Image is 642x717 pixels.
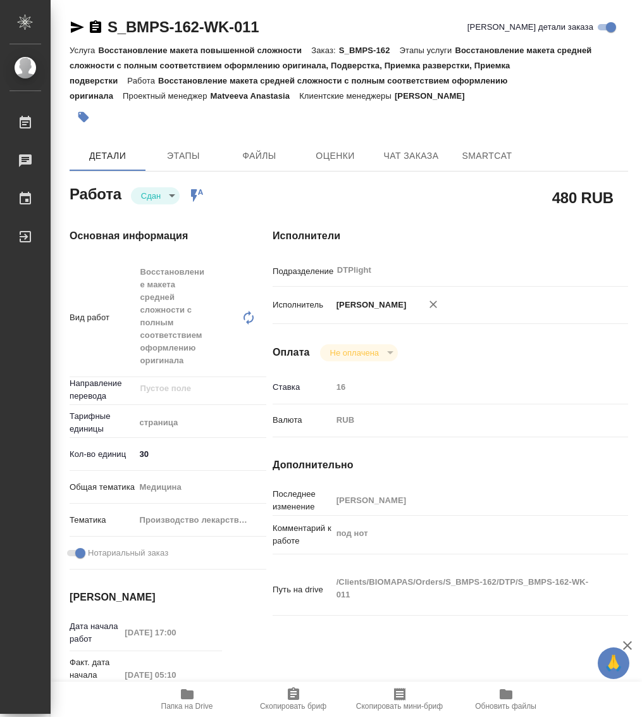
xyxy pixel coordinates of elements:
button: Добавить тэг [70,103,97,131]
p: Услуга [70,46,98,55]
button: Скопировать ссылку [88,20,103,35]
button: Папка на Drive [134,682,240,717]
input: Пустое поле [332,491,599,509]
div: RUB [332,409,599,431]
button: 🙏 [598,647,629,679]
input: Пустое поле [139,381,237,396]
div: Производство лекарственных препаратов [135,509,266,531]
p: Тарифные единицы [70,410,135,435]
p: Восстановление макета средней сложности с полным соответствием оформлению оригинала, Подверстка, ... [70,46,591,85]
p: Клиентские менеджеры [299,91,395,101]
h4: [PERSON_NAME] [70,590,222,605]
p: Восстановление макета средней сложности с полным соответствием оформлению оригинала [70,76,508,101]
span: Детали [77,148,138,164]
h4: Исполнители [273,228,628,244]
span: Чат заказа [381,148,441,164]
p: [PERSON_NAME] [332,299,407,311]
h4: Оплата [273,345,310,360]
button: Скопировать ссылку для ЯМессенджера [70,20,85,35]
span: Папка на Drive [161,702,213,711]
span: [PERSON_NAME] детали заказа [467,21,593,34]
p: [PERSON_NAME] [395,91,474,101]
button: Удалить исполнителя [419,290,447,318]
a: S_BMPS-162-WK-011 [108,18,259,35]
p: Вид работ [70,311,135,324]
button: Обновить файлы [453,682,559,717]
button: Скопировать бриф [240,682,347,717]
h2: 480 RUB [552,187,614,208]
input: Пустое поле [120,623,222,642]
div: Медицина [135,477,266,498]
p: S_BMPS-162 [339,46,400,55]
div: Сдан [320,344,398,361]
p: Работа [127,76,158,85]
p: Комментарий к работе [273,522,332,547]
p: Matveeva Anastasia [211,91,300,101]
input: ✎ Введи что-нибудь [135,445,266,463]
span: Файлы [229,148,290,164]
h4: Дополнительно [273,458,628,473]
input: Пустое поле [332,378,599,396]
button: Скопировать мини-бриф [347,682,453,717]
div: Сдан [131,187,180,204]
p: Проектный менеджер [123,91,210,101]
p: Тематика [70,514,135,527]
textarea: под нот [332,523,599,544]
span: Этапы [153,148,214,164]
span: 🙏 [603,650,624,676]
p: Исполнитель [273,299,332,311]
span: Скопировать бриф [260,702,326,711]
span: Обновить файлы [475,702,536,711]
p: Последнее изменение [273,488,332,513]
span: Скопировать мини-бриф [356,702,443,711]
button: Не оплачена [326,347,383,358]
p: Направление перевода [70,377,135,402]
p: Валюта [273,414,332,427]
h2: Работа [70,182,121,204]
p: Факт. дата начала работ [70,656,120,694]
input: Пустое поле [120,666,222,684]
span: SmartCat [457,148,517,164]
p: Общая тематика [70,481,135,494]
p: Путь на drive [273,583,332,596]
button: Сдан [137,190,164,201]
p: Подразделение [273,265,332,278]
p: Ставка [273,381,332,394]
textarea: /Clients/BIOMAPAS/Orders/S_BMPS-162/DTP/S_BMPS-162-WK-011 [332,571,599,606]
span: Оценки [305,148,366,164]
p: Дата начала работ [70,620,120,645]
span: Нотариальный заказ [88,547,168,559]
p: Заказ: [311,46,338,55]
h4: Основная информация [70,228,222,244]
p: Восстановление макета повышенной сложности [98,46,311,55]
p: Этапы услуги [400,46,455,55]
div: страница [135,412,266,433]
p: Кол-во единиц [70,448,135,461]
